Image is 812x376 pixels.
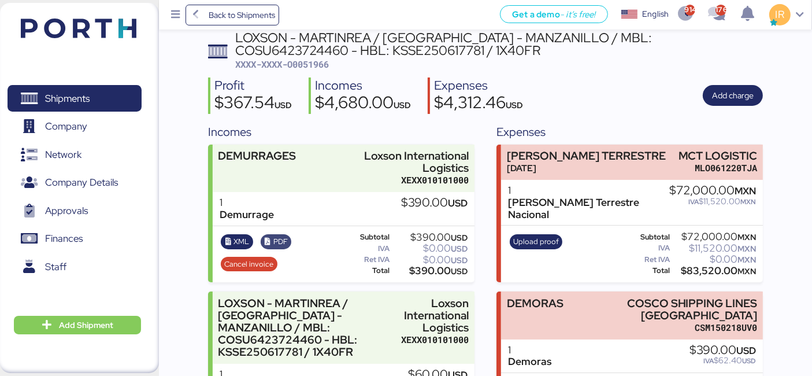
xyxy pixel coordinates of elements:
[451,266,468,277] span: USD
[261,234,292,249] button: PDF
[607,322,757,334] div: CSM150218UV0
[689,356,756,365] div: $62.40
[689,344,756,357] div: $390.00
[451,233,468,243] span: USD
[737,244,756,254] span: MXN
[631,233,670,241] div: Subtotal
[672,233,757,241] div: $72,000.00
[392,267,468,275] div: $390.00
[508,197,669,221] div: [PERSON_NAME] Terrestre Nacional
[448,197,468,209] span: USD
[669,185,756,197] div: $72,000.00
[343,267,390,275] div: Total
[631,244,670,252] div: IVA
[742,356,756,366] span: USD
[45,230,83,247] span: Finances
[506,99,523,110] span: USD
[221,234,253,249] button: XML
[712,89,754,102] span: Add charge
[343,233,390,241] div: Subtotal
[672,255,757,264] div: $0.00
[214,94,292,114] div: $367.54
[8,113,142,140] a: Company
[343,245,390,253] div: IVA
[631,267,670,275] div: Total
[45,174,118,191] span: Company Details
[508,356,551,368] div: Demoras
[343,256,390,264] div: Ret IVA
[318,150,469,174] div: Loxson International Logistics
[737,255,756,265] span: MXN
[513,235,559,248] span: Upload proof
[507,162,666,174] div: [DATE]
[315,94,411,114] div: $4,680.00
[235,31,763,57] div: LOXSON - MARTINREA / [GEOGRAPHIC_DATA] - MANZANILLO / MBL: COSU6423724460 - HBL: KSSE250617781 / ...
[703,356,714,366] span: IVA
[8,226,142,252] a: Finances
[401,334,469,346] div: XEXX010101000
[678,162,758,174] div: MLO061220TJA
[510,234,563,249] button: Upload proof
[631,256,670,264] div: Ret IVA
[669,197,756,206] div: $11,520.00
[234,235,250,248] span: XML
[737,266,756,277] span: MXN
[642,8,669,20] div: English
[392,244,468,253] div: $0.00
[275,99,292,110] span: USD
[8,141,142,168] a: Network
[678,150,758,162] div: MCT LOGISTIC
[401,197,468,209] div: $390.00
[221,257,277,272] button: Cancel invoice
[220,209,274,221] div: Demurrage
[394,99,411,110] span: USD
[776,7,784,22] span: IR
[315,78,411,94] div: Incomes
[208,123,474,141] div: Incomes
[214,78,292,94] div: Profit
[688,197,699,207] span: IVA
[607,297,757,322] div: COSCO SHIPPING LINES [GEOGRAPHIC_DATA]
[8,197,142,224] a: Approvals
[8,253,142,280] a: Staff
[392,233,468,242] div: $390.00
[508,185,669,197] div: 1
[401,297,469,334] div: Loxson International Logistics
[736,344,756,357] span: USD
[225,258,274,271] span: Cancel invoice
[392,256,468,264] div: $0.00
[45,259,66,275] span: Staff
[740,197,756,207] span: MXN
[507,297,563,309] div: DEMORAS
[318,174,469,186] div: XEXX010101000
[735,185,756,197] span: MXN
[672,244,757,253] div: $11,520.00
[703,85,763,106] button: Add charge
[45,118,87,135] span: Company
[45,90,90,107] span: Shipments
[496,123,763,141] div: Expenses
[8,169,142,196] a: Company Details
[45,146,81,163] span: Network
[273,235,288,248] span: PDF
[218,297,395,359] div: LOXSON - MARTINREA / [GEOGRAPHIC_DATA] - MANZANILLO / MBL: COSU6423724460 - HBL: KSSE250617781 / ...
[186,5,280,25] a: Back to Shipments
[434,78,523,94] div: Expenses
[507,150,666,162] div: [PERSON_NAME] TERRESTRE
[508,344,551,356] div: 1
[209,8,275,22] span: Back to Shipments
[166,5,186,25] button: Menu
[218,150,296,162] div: DEMURRAGES
[737,232,756,242] span: MXN
[59,318,113,332] span: Add Shipment
[8,85,142,112] a: Shipments
[451,244,468,254] span: USD
[14,316,141,334] button: Add Shipment
[220,197,274,209] div: 1
[672,267,757,275] div: $83,520.00
[235,58,329,70] span: XXXX-XXXX-O0051966
[451,255,468,266] span: USD
[45,202,88,219] span: Approvals
[434,94,523,114] div: $4,312.46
